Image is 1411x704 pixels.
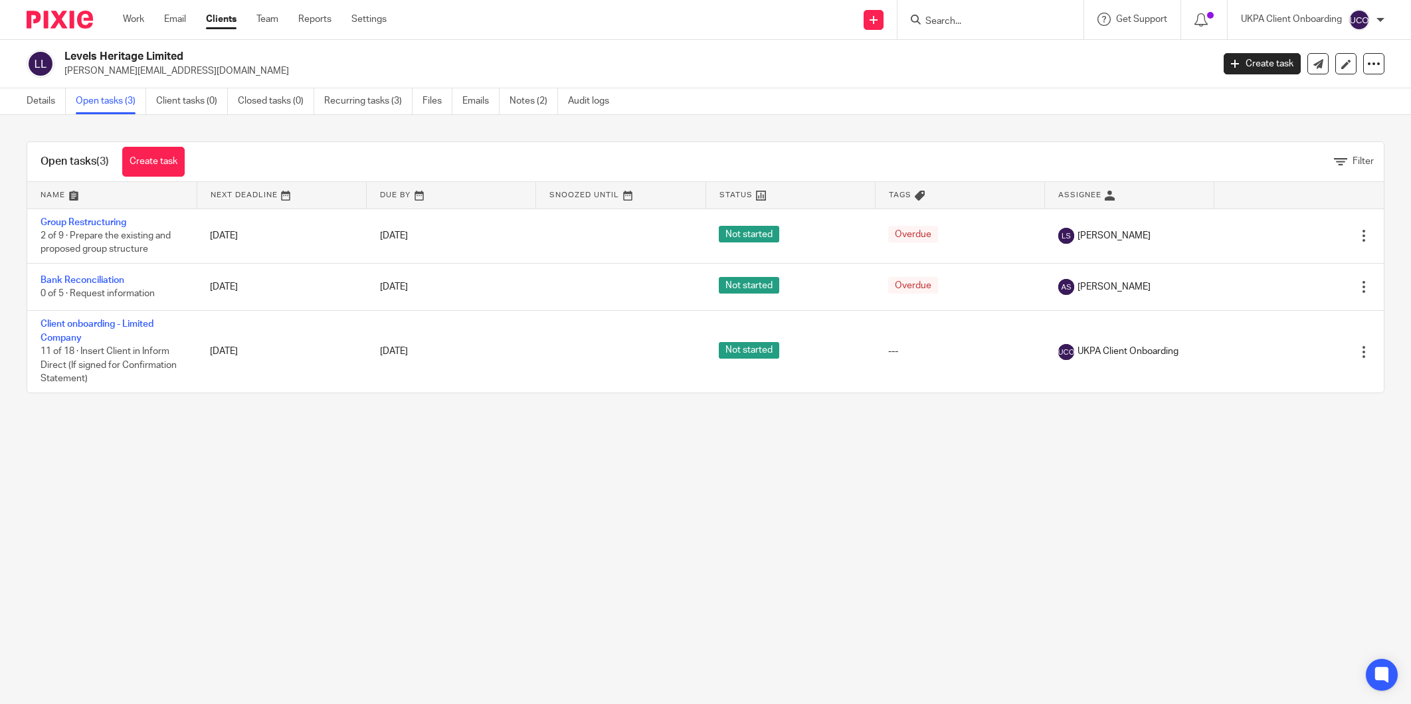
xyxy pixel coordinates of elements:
[76,88,146,114] a: Open tasks (3)
[41,347,177,383] span: 11 of 18 · Insert Client in Inform Direct (If signed for Confirmation Statement)
[41,218,126,227] a: Group Restructuring
[549,191,619,199] span: Snoozed Until
[64,50,976,64] h2: Levels Heritage Limited
[64,64,1204,78] p: [PERSON_NAME][EMAIL_ADDRESS][DOMAIN_NAME]
[197,311,366,393] td: [DATE]
[1078,280,1151,294] span: [PERSON_NAME]
[1058,228,1074,244] img: svg%3E
[380,231,408,240] span: [DATE]
[719,342,779,359] span: Not started
[423,88,452,114] a: Files
[1058,279,1074,295] img: svg%3E
[1224,53,1301,74] a: Create task
[41,319,153,342] a: Client onboarding - Limited Company
[41,231,171,254] span: 2 of 9 · Prepare the existing and proposed group structure
[568,88,619,114] a: Audit logs
[298,13,331,26] a: Reports
[380,282,408,292] span: [DATE]
[27,11,93,29] img: Pixie
[324,88,413,114] a: Recurring tasks (3)
[462,88,500,114] a: Emails
[238,88,314,114] a: Closed tasks (0)
[888,226,938,242] span: Overdue
[164,13,186,26] a: Email
[41,155,109,169] h1: Open tasks
[256,13,278,26] a: Team
[889,191,911,199] span: Tags
[719,226,779,242] span: Not started
[156,88,228,114] a: Client tasks (0)
[1058,344,1074,360] img: svg%3E
[1116,15,1167,24] span: Get Support
[1241,13,1342,26] p: UKPA Client Onboarding
[1353,157,1374,166] span: Filter
[123,13,144,26] a: Work
[888,277,938,294] span: Overdue
[1078,345,1178,358] span: UKPA Client Onboarding
[122,147,185,177] a: Create task
[888,345,1031,358] div: ---
[27,88,66,114] a: Details
[719,277,779,294] span: Not started
[41,289,155,298] span: 0 of 5 · Request information
[510,88,558,114] a: Notes (2)
[719,191,753,199] span: Status
[96,156,109,167] span: (3)
[197,209,366,263] td: [DATE]
[197,263,366,310] td: [DATE]
[1349,9,1370,31] img: svg%3E
[1078,229,1151,242] span: [PERSON_NAME]
[41,276,124,285] a: Bank Reconciliation
[380,347,408,357] span: [DATE]
[351,13,387,26] a: Settings
[924,16,1044,28] input: Search
[27,50,54,78] img: svg%3E
[206,13,236,26] a: Clients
